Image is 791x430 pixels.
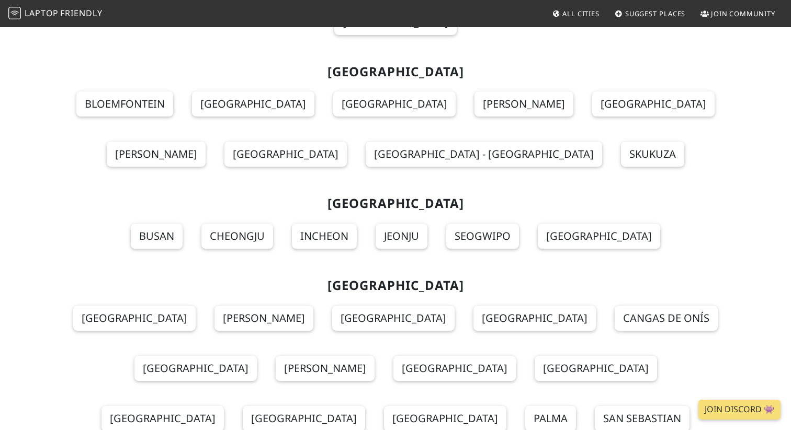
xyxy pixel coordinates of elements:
[548,4,604,23] a: All Cities
[625,9,686,18] span: Suggest Places
[56,64,734,79] h2: [GEOGRAPHIC_DATA]
[292,224,357,249] a: Incheon
[76,91,173,117] a: Bloemfontein
[56,278,734,293] h2: [GEOGRAPHIC_DATA]
[611,4,690,23] a: Suggest Places
[131,224,183,249] a: Busan
[366,142,602,167] a: [GEOGRAPHIC_DATA] - [GEOGRAPHIC_DATA]
[276,356,375,381] a: [PERSON_NAME]
[538,224,660,249] a: [GEOGRAPHIC_DATA]
[393,356,516,381] a: [GEOGRAPHIC_DATA]
[8,7,21,19] img: LaptopFriendly
[333,91,456,117] a: [GEOGRAPHIC_DATA]
[473,306,596,331] a: [GEOGRAPHIC_DATA]
[562,9,600,18] span: All Cities
[192,91,314,117] a: [GEOGRAPHIC_DATA]
[8,5,103,23] a: LaptopFriendly LaptopFriendly
[60,7,102,19] span: Friendly
[201,224,273,249] a: Cheongju
[25,7,59,19] span: Laptop
[698,400,781,420] a: Join Discord 👾
[376,224,427,249] a: Jeonju
[621,142,684,167] a: Skukuza
[224,142,347,167] a: [GEOGRAPHIC_DATA]
[696,4,779,23] a: Join Community
[446,224,519,249] a: Seogwipo
[535,356,657,381] a: [GEOGRAPHIC_DATA]
[615,306,718,331] a: Cangas de Onís
[56,196,734,211] h2: [GEOGRAPHIC_DATA]
[332,306,455,331] a: [GEOGRAPHIC_DATA]
[592,91,715,117] a: [GEOGRAPHIC_DATA]
[474,91,573,117] a: [PERSON_NAME]
[134,356,257,381] a: [GEOGRAPHIC_DATA]
[107,142,206,167] a: [PERSON_NAME]
[711,9,775,18] span: Join Community
[214,306,313,331] a: [PERSON_NAME]
[73,306,196,331] a: [GEOGRAPHIC_DATA]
